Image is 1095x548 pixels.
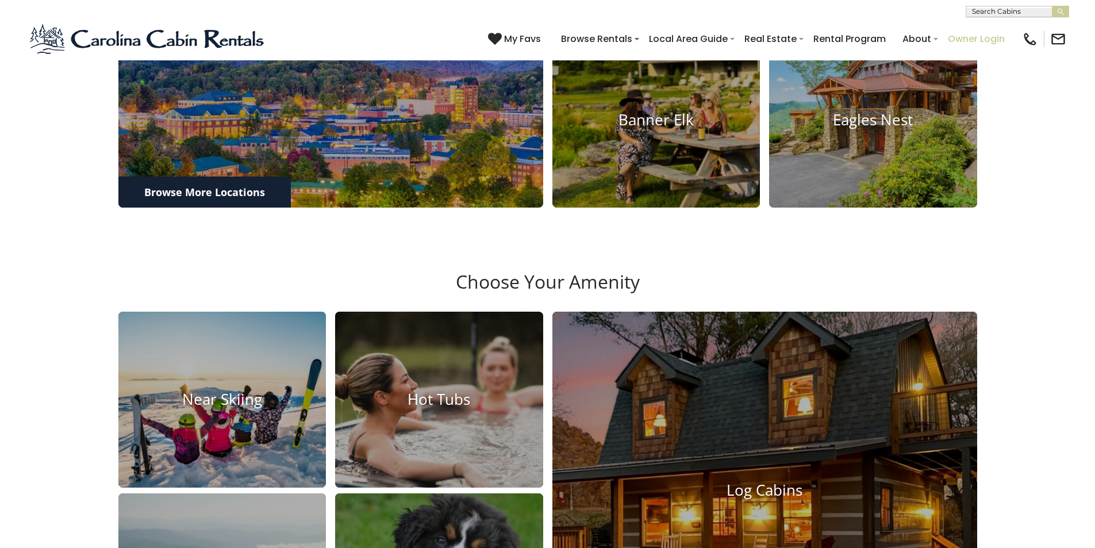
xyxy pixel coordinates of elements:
h4: Log Cabins [552,481,977,499]
h4: Banner Elk [552,111,760,129]
a: Hot Tubs [335,312,543,488]
a: Real Estate [739,29,802,49]
a: Browse More Locations [118,177,291,208]
a: Near Skiing [118,312,326,488]
img: mail-regular-black.png [1050,31,1066,47]
a: Eagles Nest [769,32,977,208]
h3: Choose Your Amenity [117,271,979,311]
h4: Hot Tubs [335,390,543,408]
h4: Eagles Nest [769,111,977,129]
a: My Favs [488,32,544,47]
a: About [897,29,937,49]
img: Blue-2.png [29,22,267,56]
a: Browse Rentals [555,29,638,49]
span: My Favs [504,32,541,46]
a: Local Area Guide [643,29,733,49]
img: phone-regular-black.png [1022,31,1038,47]
a: Owner Login [942,29,1011,49]
a: Banner Elk [552,32,760,208]
h4: Near Skiing [118,390,326,408]
a: Rental Program [808,29,892,49]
